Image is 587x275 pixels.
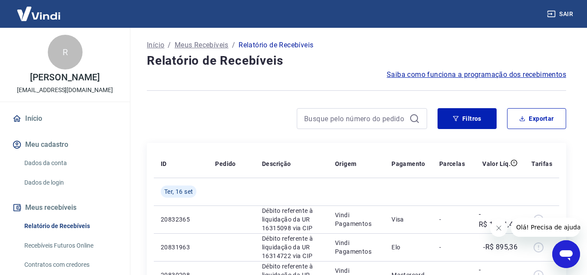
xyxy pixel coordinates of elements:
p: 20832365 [161,215,201,224]
p: -R$ 895,36 [483,242,517,252]
p: Visa [391,215,425,224]
a: Relatório de Recebíveis [21,217,119,235]
p: Valor Líq. [482,159,511,168]
p: Descrição [262,159,291,168]
p: Tarifas [531,159,552,168]
p: Pagamento [391,159,425,168]
p: Vindi Pagamentos [335,239,378,256]
p: Origem [335,159,356,168]
iframe: Fechar mensagem [490,219,507,237]
a: Saiba como funciona a programação dos recebimentos [387,70,566,80]
p: Parcelas [439,159,465,168]
h4: Relatório de Recebíveis [147,52,566,70]
p: / [168,40,171,50]
a: Dados da conta [21,154,119,172]
a: Meus Recebíveis [175,40,229,50]
p: 20831963 [161,243,201,252]
img: Vindi [10,0,67,27]
p: [PERSON_NAME] [30,73,99,82]
p: Elo [391,243,425,252]
a: Dados de login [21,174,119,192]
button: Exportar [507,108,566,129]
span: Olá! Precisa de ajuda? [5,6,73,13]
span: Ter, 16 set [164,187,193,196]
p: [EMAIL_ADDRESS][DOMAIN_NAME] [17,86,113,95]
iframe: Botão para abrir a janela de mensagens [552,240,580,268]
a: Início [10,109,119,128]
p: Débito referente à liquidação da UR 16315098 via CIP [262,206,321,232]
a: Contratos com credores [21,256,119,274]
p: Relatório de Recebíveis [239,40,313,50]
p: - [439,243,465,252]
p: - [439,215,465,224]
a: Recebíveis Futuros Online [21,237,119,255]
button: Sair [545,6,577,22]
p: -R$ 1.901,47 [479,209,517,230]
p: Pedido [215,159,235,168]
p: Vindi Pagamentos [335,211,378,228]
a: Início [147,40,164,50]
div: R [48,35,83,70]
button: Filtros [438,108,497,129]
button: Meus recebíveis [10,198,119,217]
p: ID [161,159,167,168]
p: Débito referente à liquidação da UR 16314722 via CIP [262,234,321,260]
p: / [232,40,235,50]
button: Meu cadastro [10,135,119,154]
iframe: Mensagem da empresa [511,218,580,237]
input: Busque pelo número do pedido [304,112,406,125]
